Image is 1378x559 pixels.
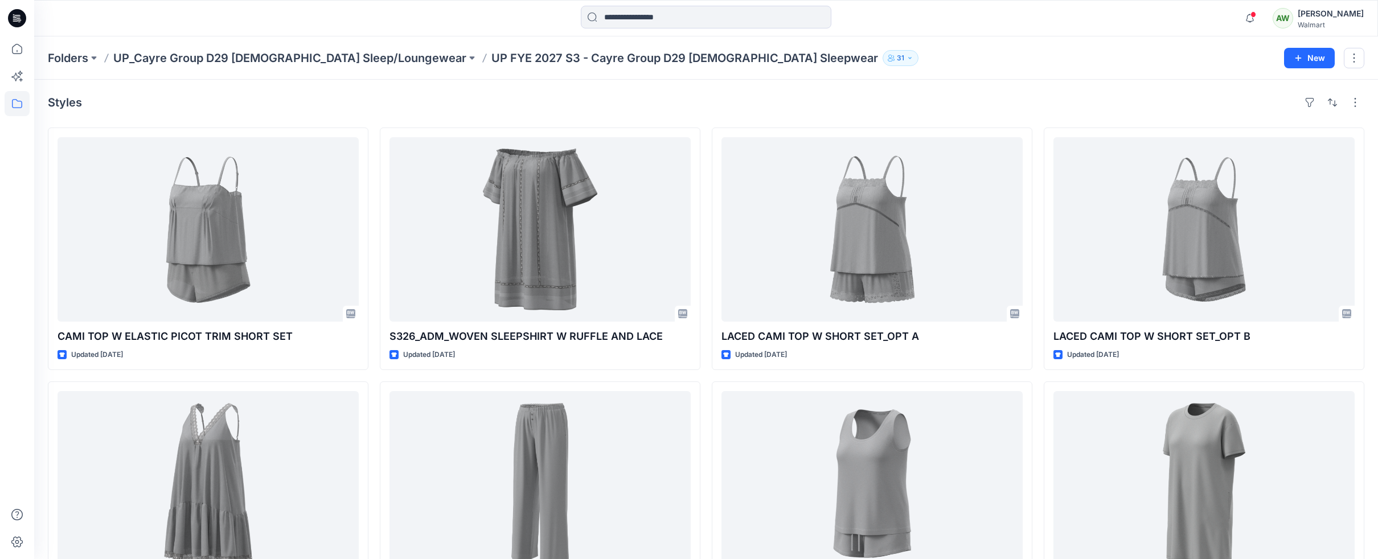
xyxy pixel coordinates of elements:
p: 31 [897,52,904,64]
div: AW [1273,8,1293,28]
a: LACED CAMI TOP W SHORT SET_OPT B [1053,137,1355,322]
a: Folders [48,50,88,66]
p: Updated [DATE] [71,349,123,361]
p: Updated [DATE] [735,349,787,361]
p: CAMI TOP W ELASTIC PICOT TRIM SHORT SET [58,328,359,344]
a: CAMI TOP W ELASTIC PICOT TRIM SHORT SET [58,137,359,322]
p: Updated [DATE] [1067,349,1119,361]
div: [PERSON_NAME] [1298,7,1364,20]
p: S326_ADM_WOVEN SLEEPSHIRT W RUFFLE AND LACE [389,328,691,344]
p: LACED CAMI TOP W SHORT SET_OPT A [721,328,1023,344]
p: Updated [DATE] [403,349,455,361]
h4: Styles [48,96,82,109]
div: Walmart [1298,20,1364,29]
a: LACED CAMI TOP W SHORT SET_OPT A [721,137,1023,322]
p: LACED CAMI TOP W SHORT SET_OPT B [1053,328,1355,344]
a: S326_ADM_WOVEN SLEEPSHIRT W RUFFLE AND LACE [389,137,691,322]
p: UP FYE 2027 S3 - Cayre Group D29 [DEMOGRAPHIC_DATA] Sleepwear [491,50,878,66]
button: 31 [883,50,918,66]
button: New [1284,48,1335,68]
a: UP_Cayre Group D29 [DEMOGRAPHIC_DATA] Sleep/Loungewear [113,50,466,66]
